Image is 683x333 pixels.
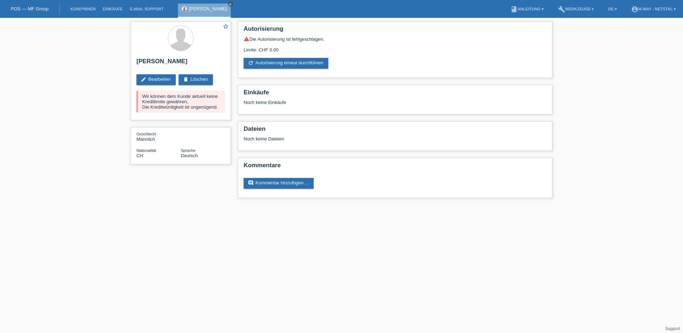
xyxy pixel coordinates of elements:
div: Die Autorisierung ist fehlgeschlagen. [244,36,547,42]
h2: [PERSON_NAME] [136,58,225,69]
a: commentKommentar hinzufügen ... [244,178,314,189]
i: build [558,6,565,13]
i: edit [141,76,146,82]
i: account_circle [631,6,638,13]
h2: Autorisierung [244,25,547,36]
div: Wir können dem Kunde aktuell keine Kreditlimite gewähren. Die Kreditwürdigkeit ist ungenügend. [136,91,225,113]
a: account_circlem-way - Netstal ▾ [628,7,679,11]
a: close [228,2,233,7]
i: delete [183,76,189,82]
a: DE ▾ [604,7,620,11]
i: star_border [223,23,229,30]
a: bookAnleitung ▾ [507,7,547,11]
span: Nationalität [136,148,156,153]
a: star_border [223,23,229,31]
span: Sprache [181,148,195,153]
i: warning [244,36,249,42]
a: deleteLöschen [179,74,213,85]
div: Noch keine Dateien [244,136,462,141]
div: Limite: CHF 0.00 [244,42,547,53]
h2: Einkäufe [244,89,547,100]
a: Kund*innen [67,7,99,11]
a: buildWerkzeuge ▾ [554,7,598,11]
i: comment [248,180,254,186]
a: Einkäufe [99,7,126,11]
a: E-Mail Support [126,7,167,11]
span: Schweiz [136,153,143,158]
i: close [229,3,232,6]
span: Deutsch [181,153,198,158]
a: [PERSON_NAME] [189,6,227,11]
div: Männlich [136,131,181,142]
i: refresh [248,60,254,66]
a: editBearbeiten [136,74,176,85]
a: POS — MF Group [11,6,49,11]
span: Geschlecht [136,132,156,136]
h2: Dateien [244,125,547,136]
a: refreshAutorisierung erneut durchführen [244,58,328,69]
a: Support [665,326,680,331]
i: book [510,6,518,13]
div: Noch keine Einkäufe [244,100,547,110]
h2: Kommentare [244,162,547,173]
